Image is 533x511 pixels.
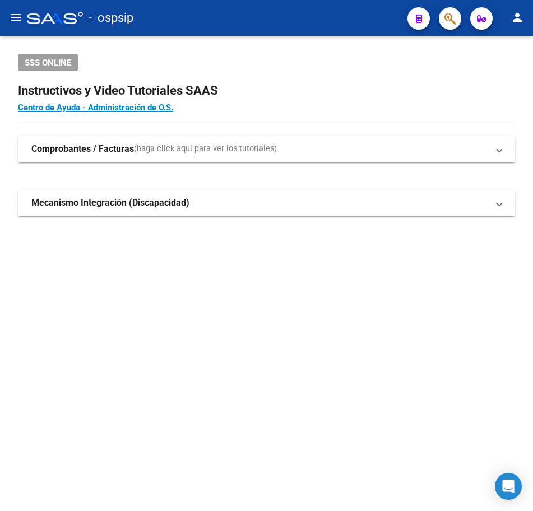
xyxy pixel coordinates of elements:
[9,11,22,24] mat-icon: menu
[134,143,277,155] span: (haga click aquí para ver los tutoriales)
[18,54,78,71] button: SSS ONLINE
[31,143,134,155] strong: Comprobantes / Facturas
[18,189,515,216] mat-expansion-panel-header: Mecanismo Integración (Discapacidad)
[25,58,71,68] span: SSS ONLINE
[31,197,189,209] strong: Mecanismo Integración (Discapacidad)
[18,80,515,101] h2: Instructivos y Video Tutoriales SAAS
[511,11,524,24] mat-icon: person
[18,136,515,162] mat-expansion-panel-header: Comprobantes / Facturas(haga click aquí para ver los tutoriales)
[18,103,173,113] a: Centro de Ayuda - Administración de O.S.
[495,473,522,500] div: Open Intercom Messenger
[89,6,133,30] span: - ospsip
